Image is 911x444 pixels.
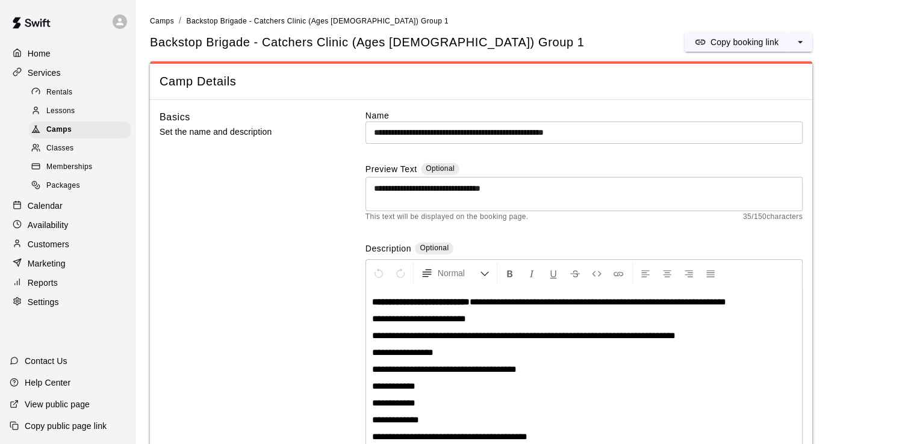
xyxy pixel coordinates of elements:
button: Left Align [635,262,656,284]
p: Set the name and description [160,125,327,140]
button: Justify Align [700,262,721,284]
p: Availability [28,219,69,231]
button: Formatting Options [416,262,494,284]
div: Rentals [29,84,131,101]
a: Settings [10,293,126,311]
p: Home [28,48,51,60]
p: View public page [25,398,90,410]
div: Memberships [29,159,131,176]
nav: breadcrumb [150,14,897,28]
a: Calendar [10,197,126,215]
p: Services [28,67,61,79]
label: Preview Text [365,163,417,177]
button: Copy booking link [685,32,788,52]
button: Format Bold [500,262,520,284]
span: Camp Details [160,73,803,90]
button: Right Align [679,262,699,284]
span: Rentals [46,87,73,99]
a: Home [10,45,126,63]
div: split button [685,32,812,52]
div: Lessons [29,103,131,120]
a: Lessons [29,102,135,120]
span: Normal [438,267,480,279]
label: Name [365,109,803,122]
span: Classes [46,143,73,155]
a: Reports [10,274,126,292]
span: Backstop Brigade - Catchers Clinic (Ages [DEMOGRAPHIC_DATA]) Group 1 [186,17,449,25]
p: Contact Us [25,355,67,367]
a: Packages [29,177,135,196]
p: Calendar [28,200,63,212]
p: Customers [28,238,69,250]
p: Copy booking link [710,36,779,48]
a: Memberships [29,158,135,177]
span: Lessons [46,105,75,117]
button: Format Underline [543,262,564,284]
a: Customers [10,235,126,253]
span: This text will be displayed on the booking page. [365,211,529,223]
div: Packages [29,177,131,194]
a: Availability [10,216,126,234]
span: Optional [426,164,455,173]
p: Copy public page link [25,420,107,432]
button: Redo [390,262,411,284]
h6: Basics [160,109,190,125]
div: Classes [29,140,131,157]
span: Camps [150,17,174,25]
a: Services [10,64,126,82]
button: select merge strategy [788,32,812,52]
a: Camps [150,16,174,25]
li: / [179,14,181,27]
div: Camps [29,122,131,138]
a: Rentals [29,83,135,102]
button: Format Strikethrough [565,262,585,284]
label: Description [365,242,411,256]
a: Camps [29,121,135,140]
p: Reports [28,277,58,289]
button: Undo [368,262,389,284]
span: Memberships [46,161,92,173]
p: Help Center [25,377,70,389]
span: Optional [420,244,449,252]
h5: Backstop Brigade - Catchers Clinic (Ages [DEMOGRAPHIC_DATA]) Group 1 [150,34,584,51]
a: Classes [29,140,135,158]
span: Camps [46,124,72,136]
span: Packages [46,180,80,192]
a: Marketing [10,254,126,273]
p: Marketing [28,257,66,270]
button: Center Align [657,262,677,284]
p: Settings [28,296,59,308]
button: Format Italics [521,262,542,284]
button: Insert Code [586,262,607,284]
span: 35 / 150 characters [743,211,803,223]
button: Insert Link [608,262,629,284]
